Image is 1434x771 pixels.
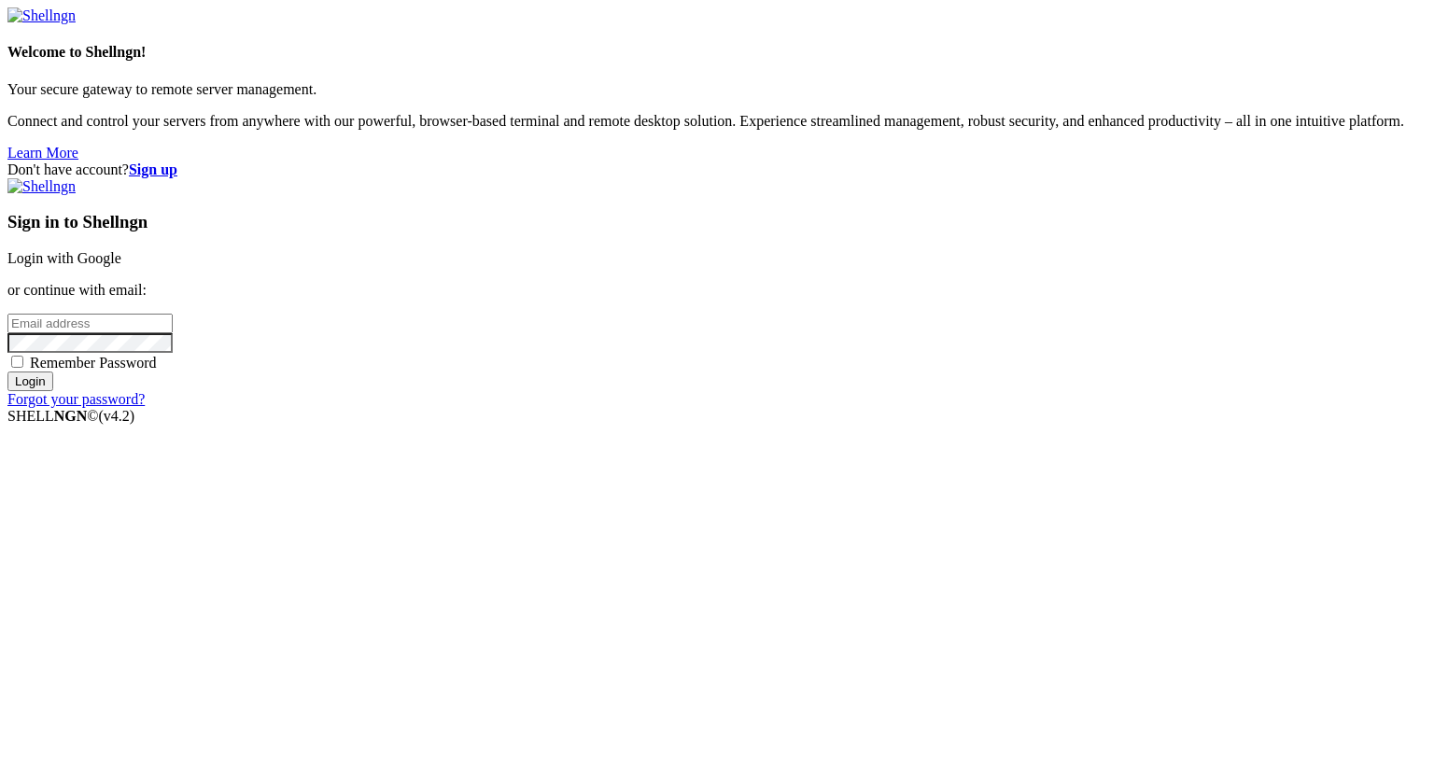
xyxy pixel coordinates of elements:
[7,391,145,407] a: Forgot your password?
[7,44,1427,61] h4: Welcome to Shellngn!
[7,250,121,266] a: Login with Google
[7,81,1427,98] p: Your secure gateway to remote server management.
[7,178,76,195] img: Shellngn
[54,408,88,424] b: NGN
[7,145,78,161] a: Learn More
[7,7,76,24] img: Shellngn
[7,161,1427,178] div: Don't have account?
[7,113,1427,130] p: Connect and control your servers from anywhere with our powerful, browser-based terminal and remo...
[11,356,23,368] input: Remember Password
[99,408,135,424] span: 4.2.0
[7,371,53,391] input: Login
[129,161,177,177] a: Sign up
[7,408,134,424] span: SHELL ©
[30,355,157,371] span: Remember Password
[7,282,1427,299] p: or continue with email:
[7,212,1427,232] h3: Sign in to Shellngn
[7,314,173,333] input: Email address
